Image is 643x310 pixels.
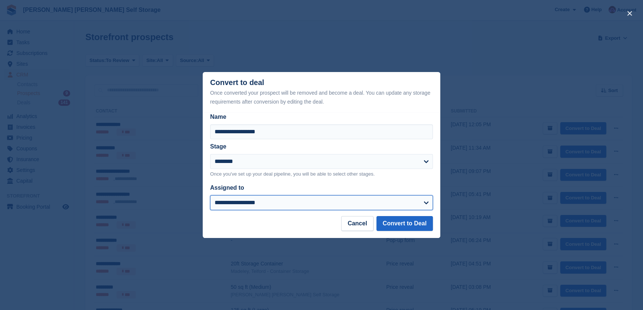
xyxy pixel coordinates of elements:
div: Convert to deal [210,78,433,106]
label: Name [210,112,433,121]
label: Stage [210,143,226,150]
p: Once you've set up your deal pipeline, you will be able to select other stages. [210,170,433,178]
button: close [624,7,636,19]
label: Assigned to [210,185,244,191]
button: Cancel [341,216,373,231]
button: Convert to Deal [376,216,433,231]
div: Once converted your prospect will be removed and become a deal. You can update any storage requir... [210,88,433,106]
